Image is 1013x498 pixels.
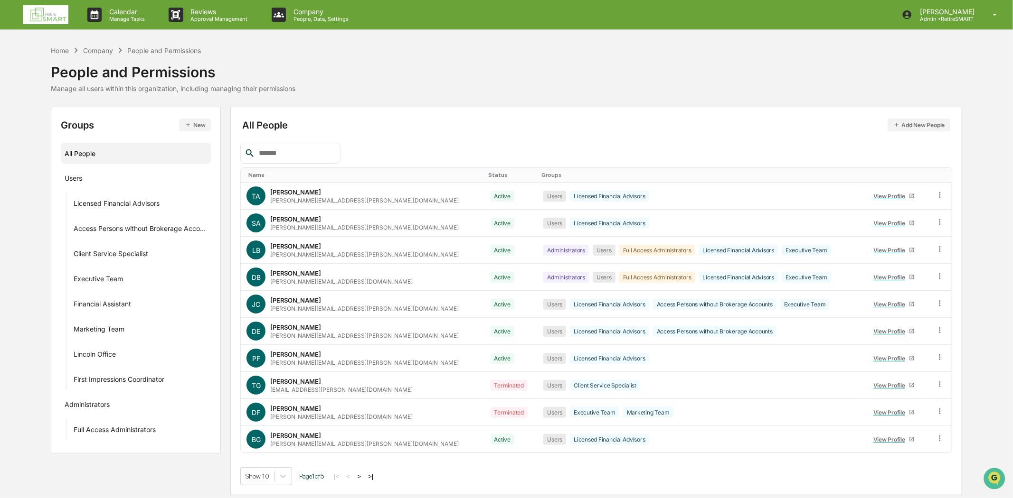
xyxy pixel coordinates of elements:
div: Marketing Team [74,325,124,336]
div: Full Access Administrators [619,272,695,283]
a: View Profile [869,243,918,258]
div: Full Access Administrators [74,425,156,437]
div: Active [491,326,515,337]
div: [PERSON_NAME] [270,188,321,196]
div: Company [83,46,113,55]
p: Approval Management [183,16,253,22]
img: 1746055101610-c473b297-6a78-478c-a979-82029cc54cd1 [9,73,27,90]
div: Toggle SortBy [248,172,481,178]
div: Users [65,174,82,185]
div: Client Service Specialist [570,380,640,391]
div: Administrators [65,400,110,412]
div: People and Permissions [127,46,201,55]
div: Administrators [543,245,589,256]
div: Executive Team [570,407,619,418]
div: Users [543,380,566,391]
div: View Profile [873,382,909,389]
div: Executive Team [782,272,831,283]
p: Manage Tasks [102,16,150,22]
div: 🖐️ [9,120,17,128]
a: Powered byPylon [67,160,115,168]
span: Data Lookup [19,138,60,147]
button: New [179,119,211,131]
div: [PERSON_NAME][EMAIL_ADDRESS][PERSON_NAME][DOMAIN_NAME] [270,440,459,447]
div: Terminated [491,407,528,418]
div: Active [491,353,515,364]
div: [PERSON_NAME] [270,432,321,439]
div: Executive Team [780,299,830,310]
div: Licensed Financial Advisors [570,434,649,445]
div: Financial Assistant [74,300,131,311]
div: [PERSON_NAME][EMAIL_ADDRESS][DOMAIN_NAME] [270,278,413,285]
div: View Profile [873,409,909,416]
div: Users [543,407,566,418]
a: View Profile [869,297,918,312]
div: View Profile [873,301,909,308]
span: DF [252,408,260,416]
div: Licensed Financial Advisors [570,218,649,229]
div: Active [491,434,515,445]
span: Preclearance [19,120,61,129]
div: Home [51,46,69,55]
button: |< [331,472,342,480]
div: Executive Team [74,275,123,286]
div: View Profile [873,355,909,362]
div: Active [491,245,515,256]
div: Users [543,299,566,310]
div: Lincoln Office [74,350,116,361]
button: >| [365,472,376,480]
p: Admin • RetireSMART [912,16,979,22]
a: View Profile [869,270,918,285]
div: [PERSON_NAME] [270,215,321,223]
div: [PERSON_NAME] [270,323,321,331]
div: [PERSON_NAME][EMAIL_ADDRESS][DOMAIN_NAME] [270,413,413,420]
div: Access Persons without Brokerage Accounts [653,299,776,310]
div: 🔎 [9,138,17,146]
div: Groups [61,119,211,131]
div: View Profile [873,274,909,281]
div: All People [65,146,208,161]
img: logo [23,5,68,24]
div: Toggle SortBy [937,172,948,178]
div: Executive Team [782,245,831,256]
button: Add New People [888,119,951,131]
div: Administrators [543,272,589,283]
div: Start new chat [32,73,156,82]
div: Licensed Financial Advisors [570,191,649,202]
a: 🖐️Preclearance [6,116,65,133]
div: Licensed Financial Advisors [699,245,778,256]
div: Licensed Financial Advisors [570,353,649,364]
p: [PERSON_NAME] [912,8,979,16]
div: People and Permissions [51,56,295,81]
span: JC [252,300,260,308]
div: Terminated [491,380,528,391]
div: First Impressions Coordinator [74,375,164,387]
a: View Profile [869,432,918,447]
div: Toggle SortBy [867,172,926,178]
span: TG [252,381,261,389]
div: Toggle SortBy [489,172,534,178]
div: View Profile [873,220,909,227]
button: < [343,472,353,480]
a: View Profile [869,216,918,231]
div: [PERSON_NAME] [270,269,321,277]
div: Users [543,218,566,229]
a: 🔎Data Lookup [6,134,64,151]
div: Users [543,326,566,337]
a: 🗄️Attestations [65,116,122,133]
div: Full Access Administrators [619,245,695,256]
div: Active [491,272,515,283]
div: [PERSON_NAME][EMAIL_ADDRESS][PERSON_NAME][DOMAIN_NAME] [270,224,459,231]
div: Users [593,245,615,256]
p: Reviews [183,8,253,16]
span: PF [252,354,260,362]
div: [PERSON_NAME] [270,296,321,304]
div: [PERSON_NAME] [270,378,321,385]
div: Active [491,218,515,229]
div: We're available if you need us! [32,82,120,90]
button: Start new chat [161,75,173,87]
div: Licensed Financial Advisors [699,272,778,283]
div: [PERSON_NAME][EMAIL_ADDRESS][PERSON_NAME][DOMAIN_NAME] [270,332,459,339]
div: Licensed Financial Advisors [74,199,160,211]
